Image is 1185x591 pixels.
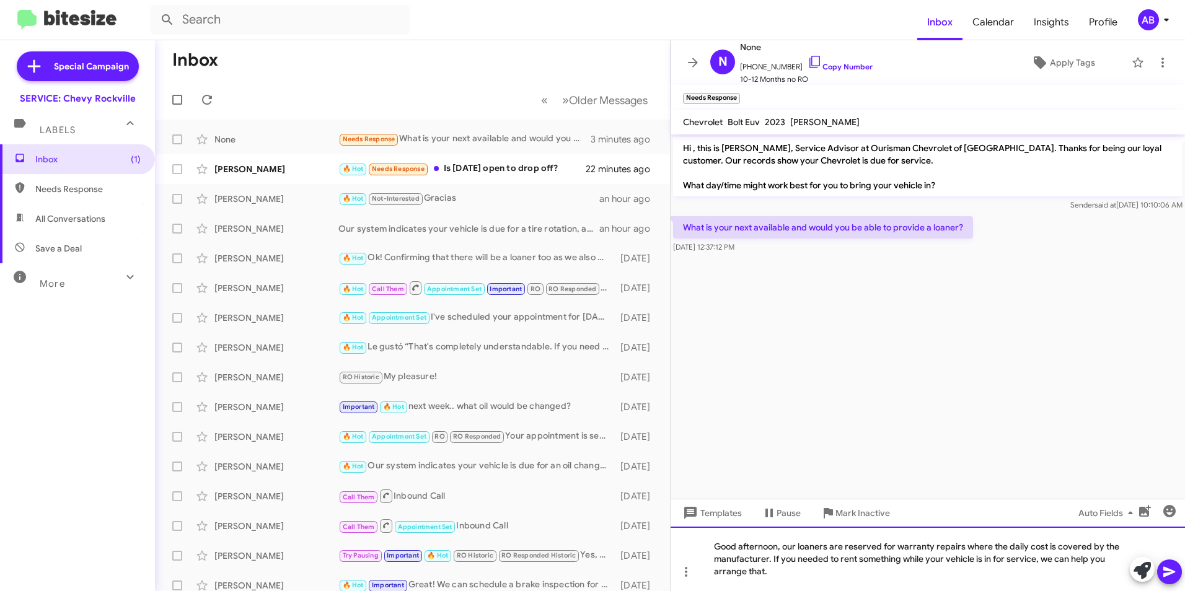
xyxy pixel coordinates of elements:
a: Insights [1024,4,1079,40]
button: Templates [671,502,752,524]
span: Important [387,551,419,559]
span: Inbox [35,153,141,165]
input: Search [150,5,410,35]
div: [PERSON_NAME] [214,252,338,265]
span: Special Campaign [54,60,129,72]
button: AB [1127,9,1171,30]
span: Call Them [372,285,404,293]
span: RO Responded [548,285,596,293]
span: More [40,278,65,289]
span: RO Responded [453,432,501,440]
span: Important [343,403,375,411]
span: 🔥 Hot [343,432,364,440]
div: 22 minutes ago [586,163,660,175]
span: RO Historic [457,551,493,559]
span: Appointment Set [398,523,452,531]
button: Pause [752,502,811,524]
span: 🔥 Hot [343,165,364,173]
div: [PERSON_NAME] [214,341,338,354]
span: Needs Response [372,165,425,173]
a: Calendar [963,4,1024,40]
span: Apply Tags [1050,51,1095,74]
a: Profile [1079,4,1127,40]
span: Auto Fields [1078,502,1138,524]
div: [PERSON_NAME] [214,460,338,473]
span: 2023 [765,116,785,128]
p: Hi , this is [PERSON_NAME], Service Advisor at Ourisman Chevrolet of [GEOGRAPHIC_DATA]. Thanks fo... [673,137,1183,196]
span: N [718,52,728,72]
span: Save a Deal [35,242,82,255]
div: [DATE] [615,520,660,532]
span: Important [372,581,404,589]
div: [PERSON_NAME] [214,549,338,562]
span: [PERSON_NAME] [790,116,860,128]
div: Gracias [338,191,599,206]
div: [PERSON_NAME] [214,490,338,502]
span: 🔥 Hot [427,551,448,559]
div: Is [DATE] open to drop off? [338,162,586,176]
div: Inbound Call [338,488,615,504]
div: an hour ago [599,222,660,235]
span: 🔥 Hot [343,313,364,322]
div: Good afternoon, our loaners are reserved for warranty repairs where the daily cost is covered by ... [671,527,1185,591]
span: 🔥 Hot [343,254,364,262]
div: next week.. what oil would be changed? [338,400,615,414]
a: Special Campaign [17,51,139,81]
div: [DATE] [615,282,660,294]
div: Our system indicates your vehicle is due for an oil change, tire rotation, and multipoint inspection [338,459,615,473]
div: Liked “I guess we will pay it by ear and see what the weather does!” [338,280,615,295]
span: Call Them [343,493,375,501]
span: Appointment Set [372,432,426,440]
div: AB [1138,9,1159,30]
div: [PERSON_NAME] [214,431,338,443]
p: What is your next available and would you be able to provide a loaner? [673,216,973,239]
div: [DATE] [615,312,660,324]
div: [DATE] [615,490,660,502]
div: [PERSON_NAME] [214,371,338,383]
span: 🔥 Hot [383,403,404,411]
div: 3 minutes ago [591,133,660,146]
div: I've scheduled your appointment for [DATE] at 10 AM. We look forward to seeing you then! [338,310,615,325]
span: » [562,92,569,108]
div: Our system indicates your vehicle is due for a tire rotation, and multipoint inspection [338,222,599,235]
span: 10-12 Months no RO [740,73,873,85]
span: RO [531,285,540,293]
button: Auto Fields [1068,502,1148,524]
nav: Page navigation example [534,87,655,113]
span: Mark Inactive [835,502,890,524]
span: None [740,40,873,55]
span: Pause [777,502,801,524]
span: All Conversations [35,212,105,225]
span: said at [1095,200,1116,209]
small: Needs Response [683,93,740,104]
div: [PERSON_NAME] [214,401,338,413]
div: [PERSON_NAME] [214,520,338,532]
span: [PHONE_NUMBER] [740,55,873,73]
div: Le gustó “That's completely understandable. If you need to schedule an appointment later, feel fr... [338,340,615,354]
div: [DATE] [615,549,660,562]
a: Inbox [917,4,963,40]
div: [DATE] [615,460,660,473]
div: [DATE] [615,341,660,354]
a: Copy Number [808,62,873,71]
div: [PERSON_NAME] [214,312,338,324]
span: 🔥 Hot [343,581,364,589]
span: Call Them [343,523,375,531]
div: SERVICE: Chevy Rockville [20,92,136,105]
span: Appointment Set [372,313,426,322]
span: Templates [681,502,742,524]
span: 🔥 Hot [343,195,364,203]
button: Mark Inactive [811,502,900,524]
span: Important [490,285,522,293]
div: [DATE] [615,401,660,413]
button: Previous [534,87,555,113]
div: None [214,133,338,146]
span: Bolt Euv [728,116,760,128]
div: Ok! Confirming that there will be a loaner too as we also paid for that! Thanks! [338,251,615,265]
div: What is your next available and would you be able to provide a loaner? [338,132,591,146]
div: Your appointment is set for [DATE] at 8:00 AM. Thank you, and we look forward to seeing you! [338,429,615,444]
div: My pleasure! [338,370,615,384]
span: (1) [131,153,141,165]
button: Next [555,87,655,113]
div: [DATE] [615,431,660,443]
